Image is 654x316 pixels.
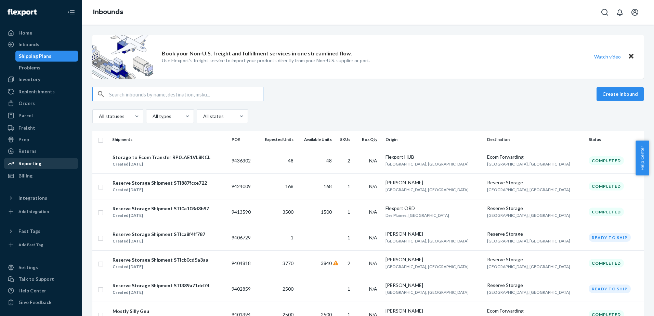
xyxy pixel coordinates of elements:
div: Reserve Storage [487,231,583,237]
a: Billing [4,170,78,181]
div: Home [18,29,32,36]
span: 1 [291,235,293,240]
th: PO# [229,131,257,148]
div: Parcel [18,112,33,119]
div: Add Fast Tag [18,242,43,248]
img: Flexport logo [8,9,37,16]
ol: breadcrumbs [88,2,129,22]
div: Add Integration [18,209,49,214]
div: Flexport HUB [385,154,482,160]
button: Watch video [590,52,625,62]
span: [GEOGRAPHIC_DATA], [GEOGRAPHIC_DATA] [487,238,570,243]
div: Created [DATE] [113,263,208,270]
span: [GEOGRAPHIC_DATA], [GEOGRAPHIC_DATA] [385,187,469,192]
th: Origin [383,131,484,148]
div: Mostly Silly Gnu [113,308,149,315]
div: Created [DATE] [113,238,205,245]
a: Help Center [4,285,78,296]
div: Reserve Storage [487,205,583,212]
div: Reserve Storage Shipment STIca8f4ff787 [113,231,205,238]
div: Problems [19,64,40,71]
span: N/A [369,158,377,163]
div: Billing [18,172,32,179]
div: Give Feedback [18,299,52,306]
div: Prep [18,136,29,143]
div: Reserve Storage Shipment STI887fcce722 [113,180,207,186]
span: — [328,235,332,240]
button: Open Search Box [598,5,612,19]
div: Replenishments [18,88,55,95]
span: 2 [348,158,350,163]
a: Problems [15,62,78,73]
span: [GEOGRAPHIC_DATA], [GEOGRAPHIC_DATA] [487,187,570,192]
td: 9436302 [229,148,257,173]
div: Ecom Forwarding [487,307,583,314]
div: Created [DATE] [113,186,207,193]
span: 1 [348,286,350,292]
a: Parcel [4,110,78,121]
a: Reporting [4,158,78,169]
div: Fast Tags [18,228,40,235]
a: Home [4,27,78,38]
div: [PERSON_NAME] [385,231,482,237]
p: Use Flexport’s freight service to import your products directly from your Non-U.S. supplier or port. [162,57,370,64]
span: 1 [348,183,350,189]
a: Shipping Plans [15,51,78,62]
td: 9424009 [229,173,257,199]
span: — [328,286,332,292]
span: 1500 [321,209,332,215]
input: Search inbounds by name, destination, msku... [109,87,263,101]
a: Add Integration [4,206,78,217]
span: [GEOGRAPHIC_DATA], [GEOGRAPHIC_DATA] [385,238,469,243]
span: 168 [285,183,293,189]
span: N/A [369,286,377,292]
span: N/A [369,235,377,240]
button: Integrations [4,193,78,203]
button: Fast Tags [4,226,78,237]
button: Close Navigation [64,5,78,19]
span: N/A [369,183,377,189]
input: All types [152,113,153,120]
a: Freight [4,122,78,133]
div: Inbounds [18,41,39,48]
div: Completed [589,259,624,267]
th: Status [586,131,644,148]
span: 3500 [283,209,293,215]
div: Freight [18,124,35,131]
td: 9406729 [229,225,257,250]
button: Talk to Support [4,274,78,285]
span: 2 [348,260,350,266]
div: Reserve Storage Shipment STI389a71dd74 [113,282,209,289]
button: Open account menu [628,5,642,19]
a: Inventory [4,74,78,85]
div: [PERSON_NAME] [385,282,482,289]
span: 48 [326,158,332,163]
div: Returns [18,148,37,155]
th: Expected Units [257,131,297,148]
div: Ready to ship [589,233,631,242]
div: Inventory [18,76,40,83]
button: Help Center [636,141,649,175]
div: Help Center [18,287,46,294]
div: Reserve Storage [487,256,583,263]
span: Support [14,5,38,11]
th: SKUs [335,131,356,148]
div: [PERSON_NAME] [385,307,482,314]
div: Created [DATE] [113,161,210,168]
div: Reserve Storage Shipment STIcb0cd5a3aa [113,256,208,263]
span: Des Plaines, [GEOGRAPHIC_DATA] [385,213,449,218]
span: [GEOGRAPHIC_DATA], [GEOGRAPHIC_DATA] [487,161,570,167]
span: 1 [348,235,350,240]
div: Created [DATE] [113,289,209,296]
div: Orders [18,100,35,107]
div: Completed [589,208,624,216]
a: Settings [4,262,78,273]
button: Open notifications [613,5,627,19]
div: Completed [589,182,624,190]
div: [PERSON_NAME] [385,256,482,263]
td: 9413590 [229,199,257,225]
th: Box Qty [356,131,383,148]
span: 3770 [283,260,293,266]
